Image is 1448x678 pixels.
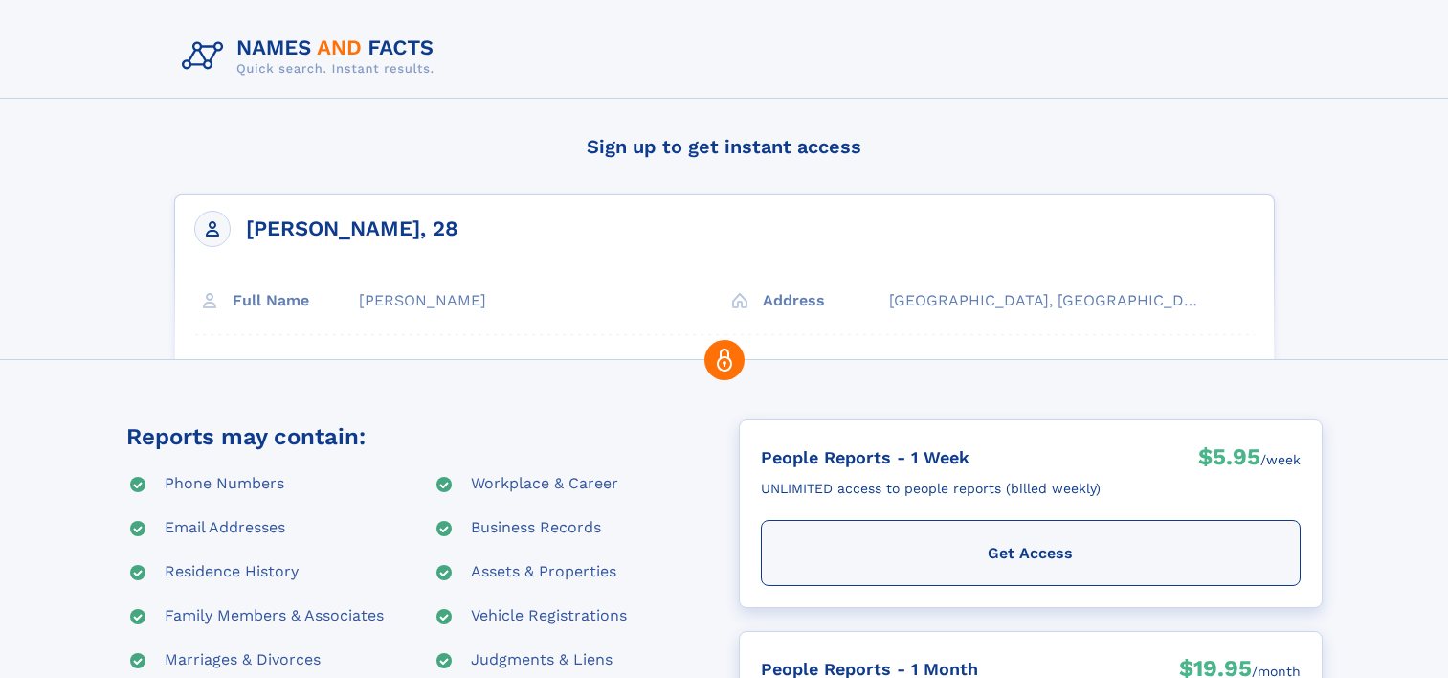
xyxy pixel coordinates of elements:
div: Reports may contain: [126,419,366,454]
div: Marriages & Divorces [165,649,321,672]
div: Vehicle Registrations [471,605,627,628]
div: Email Addresses [165,517,285,540]
div: Assets & Properties [471,561,616,584]
div: Workplace & Career [471,473,618,496]
div: Get Access [761,520,1301,586]
div: /week [1260,441,1301,478]
div: Family Members & Associates [165,605,384,628]
div: UNLIMITED access to people reports (billed weekly) [761,473,1101,505]
h4: Sign up to get instant access [174,118,1275,175]
div: Judgments & Liens [471,649,613,672]
div: People Reports - 1 Week [761,441,1101,473]
div: Residence History [165,561,299,584]
img: Logo Names and Facts [174,31,450,82]
div: $5.95 [1198,441,1260,478]
div: Phone Numbers [165,473,284,496]
div: Business Records [471,517,601,540]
